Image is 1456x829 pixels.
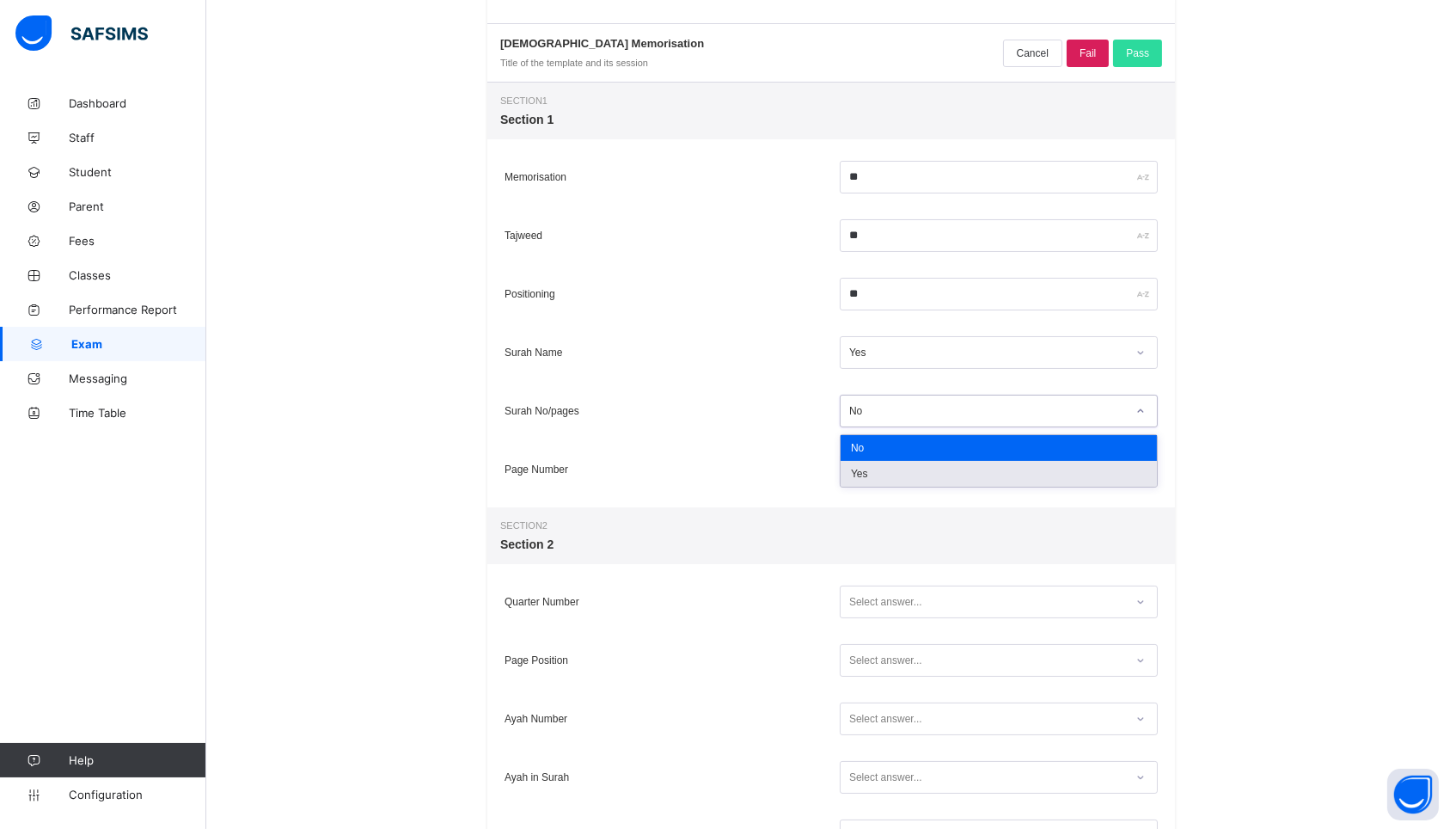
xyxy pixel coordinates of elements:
[500,58,648,68] span: Title of the template and its session
[849,703,922,735] div: Select answer...
[505,347,562,359] span: Surah Name
[15,15,148,52] img: safsims
[849,761,922,794] div: Select answer...
[69,788,205,801] span: Configuration
[505,230,542,242] span: Tajweed
[69,200,206,213] span: Parent
[69,303,206,316] span: Performance Report
[500,520,1162,531] span: Section 2
[69,753,205,767] span: Help
[69,165,206,179] span: Student
[505,596,579,608] span: Quarter Number
[69,268,206,282] span: Classes
[1387,769,1439,820] button: Open asap
[1080,47,1096,59] span: Fail
[505,171,566,183] span: Memorisation
[69,406,206,420] span: Time Table
[505,464,568,476] span: Page Number
[71,337,206,351] span: Exam
[841,461,1157,487] div: Yes
[849,347,1126,359] div: Yes
[1126,47,1149,59] span: Pass
[500,95,1162,106] span: Section 1
[505,713,567,725] span: Ayah Number
[69,372,206,385] span: Messaging
[500,113,1162,126] span: Section 1
[841,435,1157,461] div: No
[849,644,922,677] div: Select answer...
[69,131,206,144] span: Staff
[69,234,206,248] span: Fees
[505,771,569,783] span: Ayah in Surah
[500,37,704,50] span: [DEMOGRAPHIC_DATA] Memorisation
[69,96,206,110] span: Dashboard
[1017,47,1049,59] span: Cancel
[849,405,1126,417] div: No
[505,405,579,417] span: Surah No/pages
[849,586,922,618] div: Select answer...
[500,537,1162,551] span: Section 2
[505,288,555,300] span: Positioning
[505,654,568,666] span: Page Position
